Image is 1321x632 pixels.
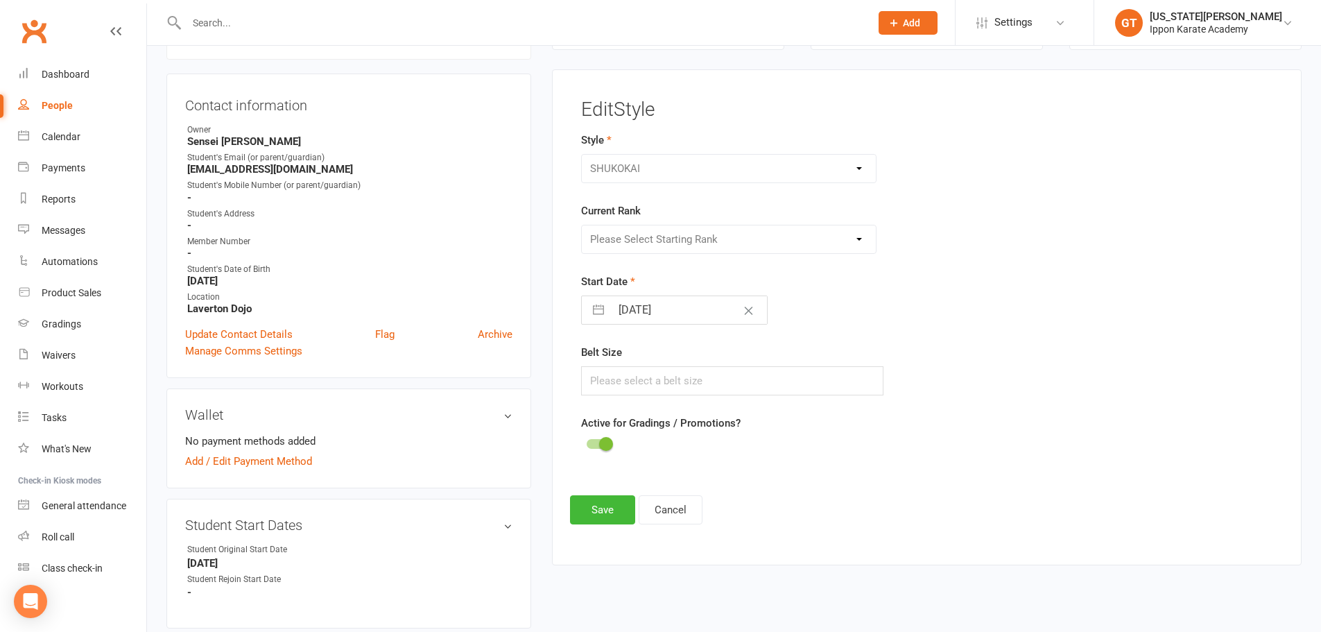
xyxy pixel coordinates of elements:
[187,163,512,176] strong: [EMAIL_ADDRESS][DOMAIN_NAME]
[42,443,92,454] div: What's New
[187,275,512,287] strong: [DATE]
[1115,9,1143,37] div: GT
[18,490,146,522] a: General attendance kiosk mode
[42,318,81,330] div: Gradings
[187,247,512,259] strong: -
[187,263,512,276] div: Student's Date of Birth
[18,340,146,371] a: Waivers
[42,531,74,543] div: Roll call
[42,563,103,574] div: Class check-in
[14,585,47,618] div: Open Intercom Messenger
[375,326,395,343] a: Flag
[187,302,512,315] strong: Laverton Dojo
[187,207,512,221] div: Student's Address
[581,273,635,290] label: Start Date
[18,277,146,309] a: Product Sales
[18,90,146,121] a: People
[187,291,512,304] div: Location
[18,215,146,246] a: Messages
[18,309,146,340] a: Gradings
[42,225,85,236] div: Messages
[42,500,126,511] div: General attendance
[1150,10,1282,23] div: [US_STATE][PERSON_NAME]
[581,366,884,395] input: Please select a belt size
[185,453,312,470] a: Add / Edit Payment Method
[42,287,101,298] div: Product Sales
[639,495,702,524] button: Cancel
[187,543,302,556] div: Student Original Start Date
[187,573,302,586] div: Student Rejoin Start Date
[42,100,73,111] div: People
[581,132,612,148] label: Style
[18,522,146,553] a: Roll call
[42,381,83,392] div: Workouts
[18,59,146,90] a: Dashboard
[42,162,85,173] div: Payments
[879,11,938,35] button: Add
[581,99,1272,121] h3: Edit Style
[18,434,146,465] a: What's New
[18,402,146,434] a: Tasks
[187,235,512,248] div: Member Number
[581,344,622,361] label: Belt Size
[185,407,512,422] h3: Wallet
[1150,23,1282,35] div: Ippon Karate Academy
[18,371,146,402] a: Workouts
[187,135,512,148] strong: Sensei [PERSON_NAME]
[187,123,512,137] div: Owner
[185,92,512,113] h3: Contact information
[18,553,146,584] a: Class kiosk mode
[994,7,1033,38] span: Settings
[18,246,146,277] a: Automations
[187,557,512,570] strong: [DATE]
[187,191,512,204] strong: -
[903,17,920,28] span: Add
[187,586,512,599] strong: -
[18,153,146,184] a: Payments
[42,412,67,423] div: Tasks
[17,14,51,49] a: Clubworx
[187,151,512,164] div: Student's Email (or parent/guardian)
[736,297,761,323] button: Clear Date
[611,296,767,324] input: Select Start Date
[185,343,302,359] a: Manage Comms Settings
[581,415,741,432] label: Active for Gradings / Promotions?
[18,184,146,215] a: Reports
[185,518,512,533] h3: Student Start Dates
[42,131,80,142] div: Calendar
[42,256,98,267] div: Automations
[478,326,512,343] a: Archive
[185,433,512,450] li: No payment methods added
[187,179,512,192] div: Student's Mobile Number (or parent/guardian)
[18,121,146,153] a: Calendar
[42,194,76,205] div: Reports
[570,495,635,524] button: Save
[42,350,76,361] div: Waivers
[185,326,293,343] a: Update Contact Details
[182,13,861,33] input: Search...
[42,69,89,80] div: Dashboard
[187,219,512,232] strong: -
[581,203,641,219] label: Current Rank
